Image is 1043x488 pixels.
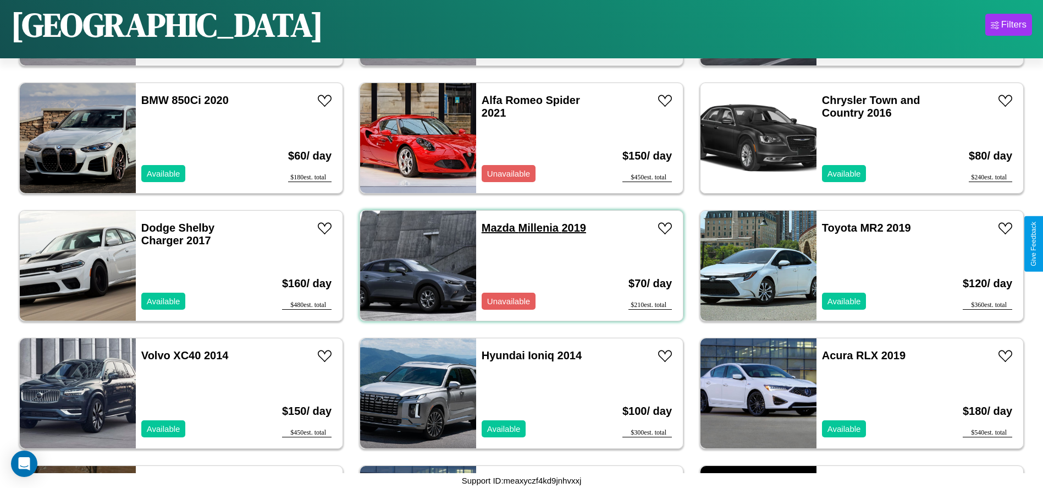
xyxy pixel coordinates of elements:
[822,222,911,234] a: Toyota MR2 2019
[282,429,332,437] div: $ 450 est. total
[288,139,332,173] h3: $ 60 / day
[482,222,586,234] a: Mazda Millenia 2019
[147,166,180,181] p: Available
[622,173,672,182] div: $ 450 est. total
[827,294,861,309] p: Available
[969,139,1012,173] h3: $ 80 / day
[827,166,861,181] p: Available
[1001,19,1027,30] div: Filters
[487,166,530,181] p: Unavailable
[622,139,672,173] h3: $ 150 / day
[288,173,332,182] div: $ 180 est. total
[822,349,906,361] a: Acura RLX 2019
[963,429,1012,437] div: $ 540 est. total
[963,394,1012,429] h3: $ 180 / day
[462,473,582,488] p: Support ID: meaxyczf4kd9jnhvxxj
[282,301,332,310] div: $ 480 est. total
[141,94,229,106] a: BMW 850Ci 2020
[628,266,672,301] h3: $ 70 / day
[963,266,1012,301] h3: $ 120 / day
[141,349,229,361] a: Volvo XC40 2014
[482,349,582,361] a: Hyundai Ioniq 2014
[482,94,580,119] a: Alfa Romeo Spider 2021
[11,451,37,477] div: Open Intercom Messenger
[147,421,180,436] p: Available
[141,222,214,246] a: Dodge Shelby Charger 2017
[628,301,672,310] div: $ 210 est. total
[487,294,530,309] p: Unavailable
[622,429,672,437] div: $ 300 est. total
[11,2,323,47] h1: [GEOGRAPHIC_DATA]
[1030,222,1038,266] div: Give Feedback
[622,394,672,429] h3: $ 100 / day
[282,266,332,301] h3: $ 160 / day
[147,294,180,309] p: Available
[963,301,1012,310] div: $ 360 est. total
[282,394,332,429] h3: $ 150 / day
[487,421,521,436] p: Available
[822,94,920,119] a: Chrysler Town and Country 2016
[969,173,1012,182] div: $ 240 est. total
[985,14,1032,36] button: Filters
[827,421,861,436] p: Available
